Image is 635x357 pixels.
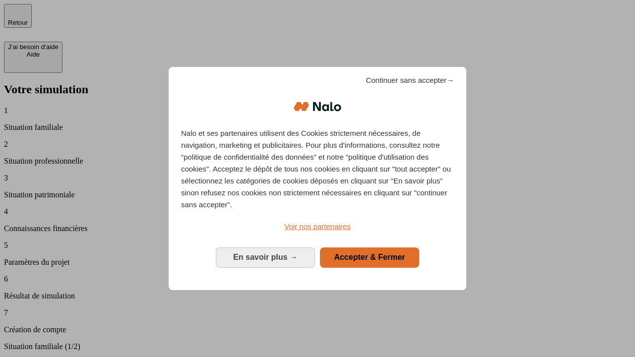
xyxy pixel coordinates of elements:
img: Logo [294,92,341,121]
span: Voir nos partenaires [284,222,350,231]
div: Bienvenue chez Nalo Gestion du consentement [169,67,466,290]
span: Continuer sans accepter→ [366,74,454,86]
p: Nalo et ses partenaires utilisent des Cookies strictement nécessaires, de navigation, marketing e... [181,127,454,211]
button: En savoir plus: Configurer vos consentements [216,247,315,267]
span: Accepter & Fermer [334,253,405,261]
span: En savoir plus → [233,253,298,261]
a: Voir nos partenaires [181,221,454,233]
button: Accepter & Fermer: Accepter notre traitement des données et fermer [320,247,419,267]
